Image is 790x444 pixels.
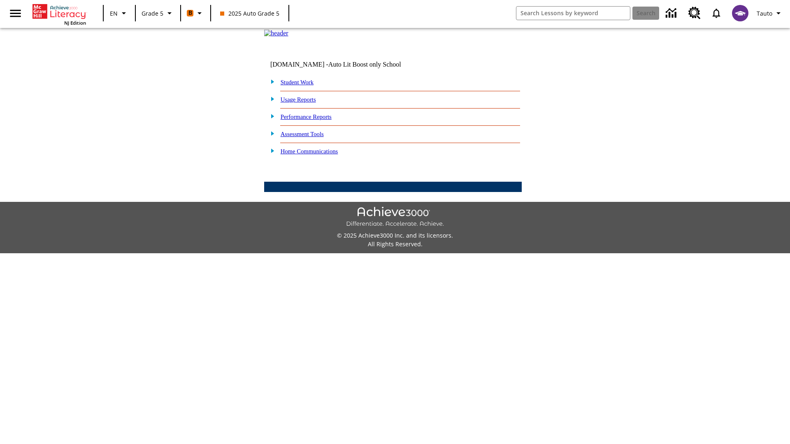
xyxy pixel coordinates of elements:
input: search field [516,7,630,20]
span: Tauto [757,9,772,18]
button: Select a new avatar [727,2,753,24]
img: plus.gif [266,112,275,120]
span: EN [110,9,118,18]
button: Language: EN, Select a language [106,6,132,21]
img: plus.gif [266,95,275,102]
span: 2025 Auto Grade 5 [220,9,279,18]
td: [DOMAIN_NAME] - [270,61,422,68]
a: Data Center [661,2,683,25]
button: Profile/Settings [753,6,787,21]
a: Performance Reports [281,113,332,120]
span: Grade 5 [142,9,163,18]
img: header [264,30,288,37]
span: B [188,8,192,18]
img: avatar image [732,5,748,21]
button: Open side menu [3,1,28,25]
img: Achieve3000 Differentiate Accelerate Achieve [346,207,444,228]
img: plus.gif [266,129,275,137]
a: Usage Reports [281,96,316,103]
div: Home [33,2,86,26]
a: Student Work [281,79,314,86]
a: Resource Center, Will open in new tab [683,2,706,24]
button: Grade: Grade 5, Select a grade [138,6,178,21]
nobr: Auto Lit Boost only School [328,61,401,68]
img: plus.gif [266,147,275,154]
a: Notifications [706,2,727,24]
button: Boost Class color is orange. Change class color [184,6,208,21]
img: plus.gif [266,78,275,85]
span: NJ Edition [64,20,86,26]
a: Assessment Tools [281,131,324,137]
a: Home Communications [281,148,338,155]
